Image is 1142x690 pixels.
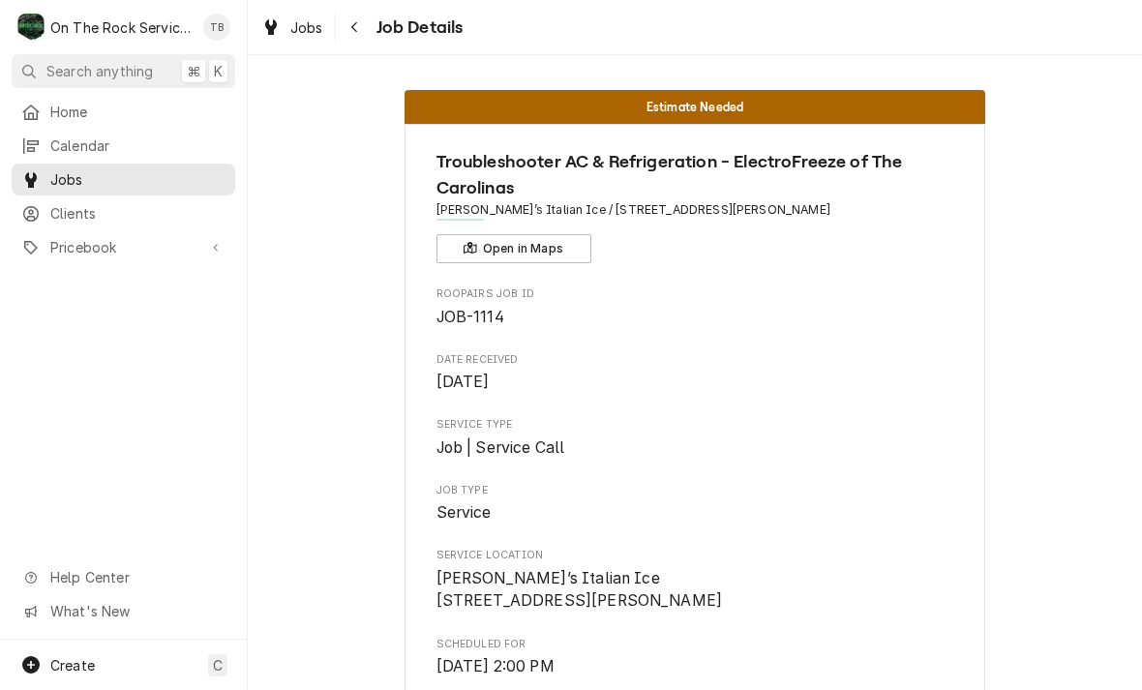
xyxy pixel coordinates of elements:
span: Job | Service Call [436,438,565,457]
span: Roopairs Job ID [436,286,954,302]
div: Status [405,90,985,124]
div: TB [203,14,230,41]
button: Navigate back [340,12,371,43]
a: Jobs [254,12,331,44]
span: Job Type [436,483,954,498]
div: Client Information [436,149,954,263]
span: Home [50,102,225,122]
span: JOB-1114 [436,308,504,326]
span: Name [436,149,954,201]
span: Calendar [50,135,225,156]
span: Date Received [436,352,954,368]
div: Job Type [436,483,954,525]
a: Jobs [12,164,235,195]
span: [DATE] [436,373,490,391]
span: [PERSON_NAME]’s Italian Ice [STREET_ADDRESS][PERSON_NAME] [436,569,723,611]
span: Help Center [50,567,224,587]
a: Clients [12,197,235,229]
span: K [214,61,223,81]
span: Service Type [436,436,954,460]
span: Scheduled For [436,637,954,652]
span: Service [436,503,492,522]
div: Todd Brady's Avatar [203,14,230,41]
div: Service Location [436,548,954,613]
a: Go to What's New [12,595,235,627]
a: Go to Pricebook [12,231,235,263]
div: Scheduled For [436,637,954,678]
span: Service Location [436,567,954,613]
span: Estimate Needed [646,101,743,113]
span: Date Received [436,371,954,394]
div: On The Rock Services [50,17,193,38]
span: Jobs [290,17,323,38]
span: Scheduled For [436,655,954,678]
span: Service Location [436,548,954,563]
div: O [17,14,45,41]
button: Search anything⌘K [12,54,235,88]
button: Open in Maps [436,234,591,263]
span: ⌘ [187,61,200,81]
span: Service Type [436,417,954,433]
span: Search anything [46,61,153,81]
span: [DATE] 2:00 PM [436,657,555,675]
span: C [213,655,223,675]
span: Job Details [371,15,464,41]
span: Clients [50,203,225,224]
div: Roopairs Job ID [436,286,954,328]
a: Go to Help Center [12,561,235,593]
span: Roopairs Job ID [436,306,954,329]
span: Job Type [436,501,954,525]
span: Jobs [50,169,225,190]
span: Pricebook [50,237,196,257]
a: Calendar [12,130,235,162]
a: Home [12,96,235,128]
div: Service Type [436,417,954,459]
div: On The Rock Services's Avatar [17,14,45,41]
div: Date Received [436,352,954,394]
span: Create [50,657,95,674]
span: What's New [50,601,224,621]
span: Address [436,201,954,219]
